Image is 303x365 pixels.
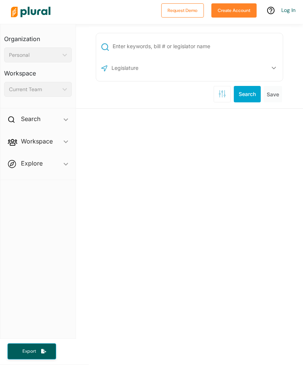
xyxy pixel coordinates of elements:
[218,90,226,96] span: Search Filters
[281,7,296,13] a: Log In
[4,62,72,79] h3: Workspace
[211,3,257,18] button: Create Account
[264,86,282,102] button: Save
[9,51,59,59] div: Personal
[112,39,281,53] input: Enter keywords, bill # or legislator name
[21,115,40,123] h2: Search
[111,61,191,75] input: Legislature
[4,28,72,44] h3: Organization
[17,348,41,355] span: Export
[234,86,261,102] button: Search
[7,343,56,359] button: Export
[211,6,257,14] a: Create Account
[161,6,204,14] a: Request Demo
[9,86,59,93] div: Current Team
[161,3,204,18] button: Request Demo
